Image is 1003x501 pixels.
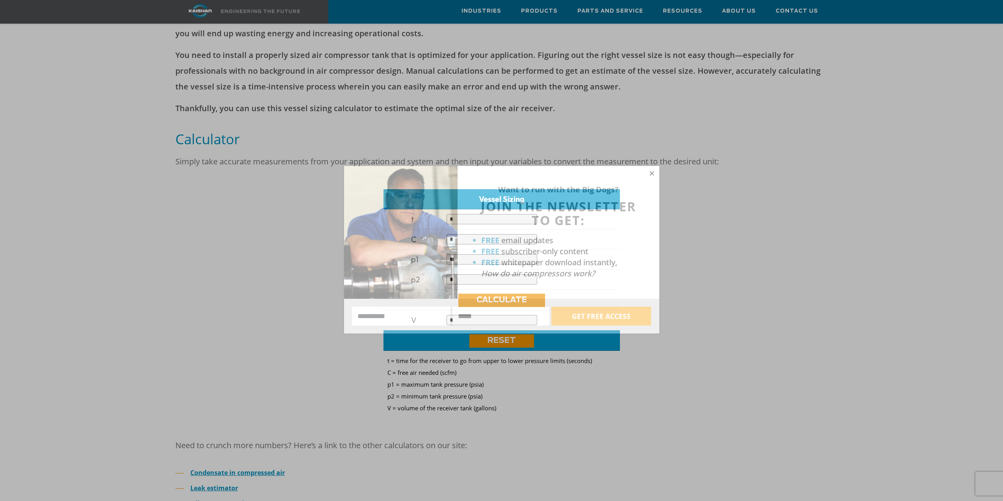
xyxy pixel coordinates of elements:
[352,307,451,326] input: Name:
[501,246,588,257] span: subscriber-only content
[481,257,499,268] strong: FREE
[452,307,549,326] input: Email
[501,235,553,246] span: email updates
[501,257,617,268] span: whitepaper download instantly,
[481,268,595,279] em: How do air compressors work?
[481,198,636,229] span: JOIN THE NEWSLETTER TO GET:
[481,235,499,246] strong: FREE
[481,246,499,257] strong: FREE
[551,307,651,326] button: GET FREE ACCESS
[498,184,619,195] strong: Want to run with the Big Dogs?
[648,170,655,177] button: Close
